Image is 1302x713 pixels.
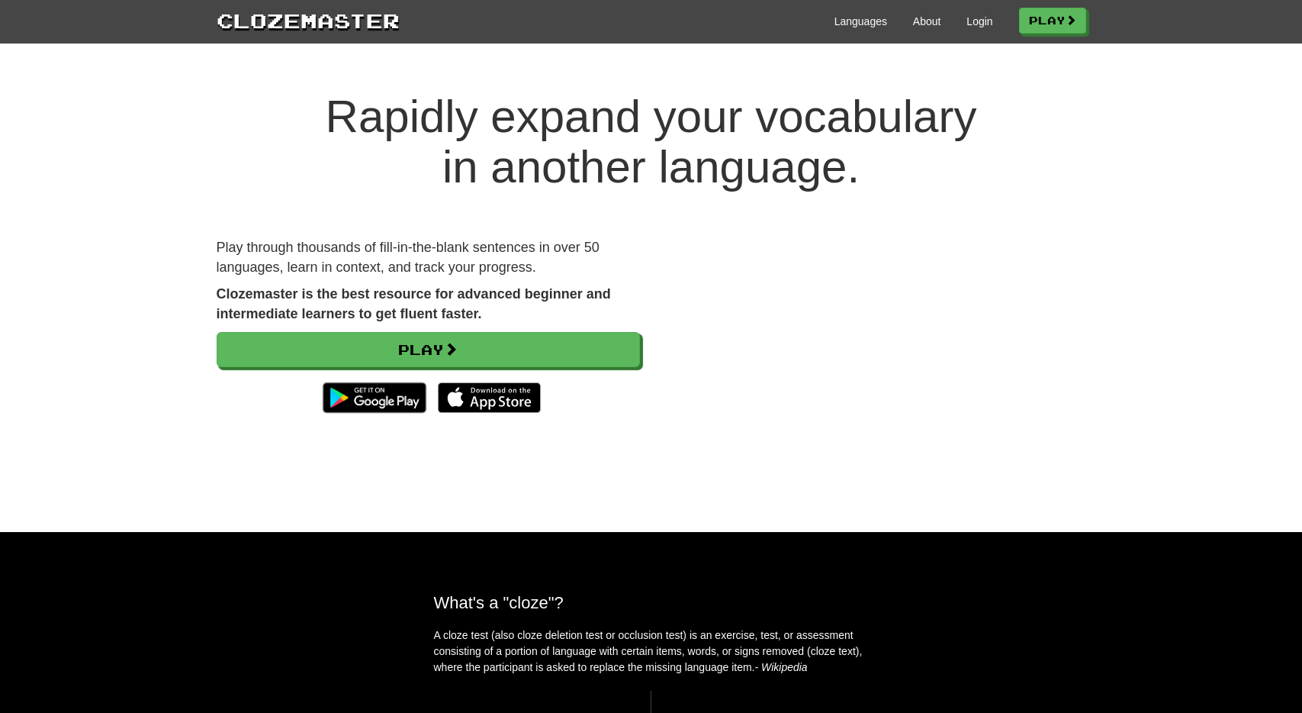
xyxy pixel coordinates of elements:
[834,14,887,29] a: Languages
[966,14,992,29] a: Login
[315,375,433,421] img: Get it on Google Play
[217,238,640,277] p: Play through thousands of fill-in-the-blank sentences in over 50 languages, learn in context, and...
[217,332,640,367] a: Play
[755,661,808,673] em: - Wikipedia
[438,382,541,413] img: Download_on_the_App_Store_Badge_US-UK_135x40-25178aeef6eb6b83b96f5f2d004eda3bffbb37122de64afbaef7...
[434,593,869,612] h2: What's a "cloze"?
[217,6,400,34] a: Clozemaster
[434,628,869,676] p: A cloze test (also cloze deletion test or occlusion test) is an exercise, test, or assessment con...
[217,286,611,321] strong: Clozemaster is the best resource for advanced beginner and intermediate learners to get fluent fa...
[913,14,941,29] a: About
[1019,8,1086,34] a: Play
